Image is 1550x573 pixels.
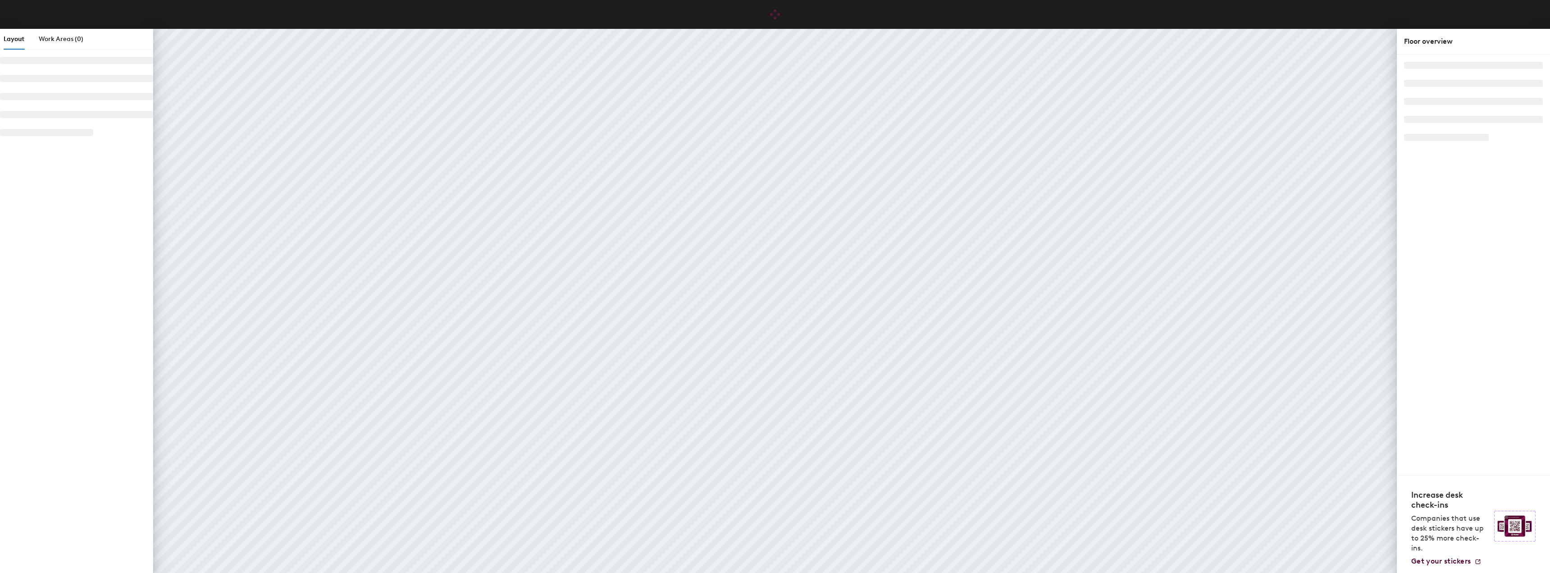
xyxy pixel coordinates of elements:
h4: Increase desk check-ins [1411,490,1489,510]
p: Companies that use desk stickers have up to 25% more check-ins. [1411,513,1489,553]
span: Work Areas (0) [39,35,83,43]
img: Sticker logo [1494,511,1536,541]
div: Floor overview [1404,36,1543,47]
span: Get your stickers [1411,557,1471,565]
span: Layout [4,35,24,43]
a: Get your stickers [1411,557,1482,566]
